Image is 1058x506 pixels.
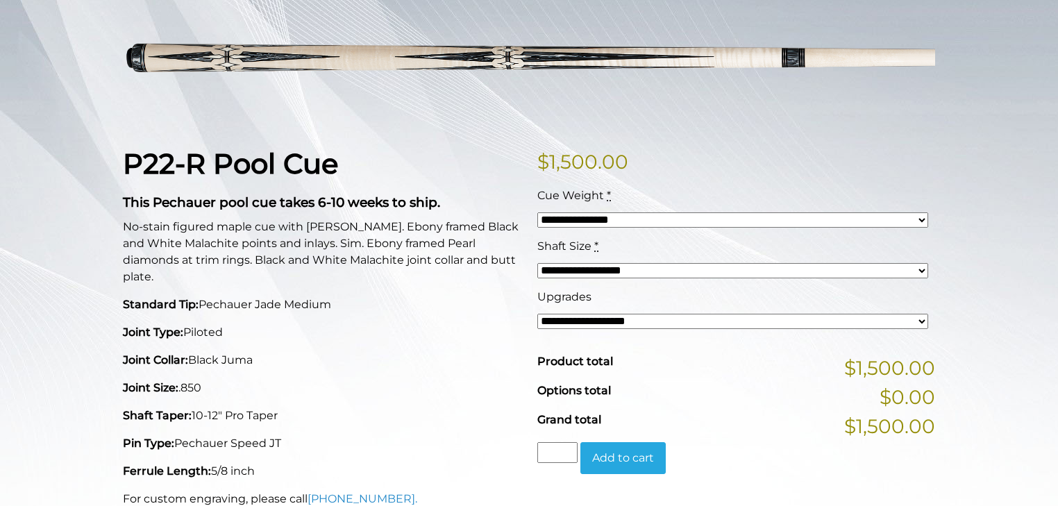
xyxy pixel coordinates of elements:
p: Piloted [123,324,521,341]
p: .850 [123,380,521,396]
bdi: 1,500.00 [537,150,628,174]
button: Add to cart [580,442,666,474]
span: Cue Weight [537,189,604,202]
span: Options total [537,384,611,397]
span: Product total [537,355,613,368]
strong: Pin Type: [123,437,174,450]
strong: P22-R Pool Cue [123,146,338,180]
abbr: required [607,189,611,202]
p: 10-12" Pro Taper [123,407,521,424]
span: $ [537,150,549,174]
span: Upgrades [537,290,591,303]
strong: This Pechauer pool cue takes 6-10 weeks to ship. [123,194,440,210]
strong: Joint Size: [123,381,178,394]
p: Black Juma [123,352,521,369]
span: $1,500.00 [844,412,935,441]
span: Grand total [537,413,601,426]
strong: Shaft Taper: [123,409,192,422]
strong: Standard Tip: [123,298,199,311]
abbr: required [594,239,598,253]
p: No-stain figured maple cue with [PERSON_NAME]. Ebony framed Black and White Malachite points and ... [123,219,521,285]
strong: Ferrule Length: [123,464,211,478]
p: Pechauer Speed JT [123,435,521,452]
input: Product quantity [537,442,578,463]
p: Pechauer Jade Medium [123,296,521,313]
span: $1,500.00 [844,353,935,382]
strong: Joint Type: [123,326,183,339]
span: Shaft Size [537,239,591,253]
span: $0.00 [880,382,935,412]
a: [PHONE_NUMBER]. [308,492,417,505]
strong: Joint Collar: [123,353,188,366]
p: 5/8 inch [123,463,521,480]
